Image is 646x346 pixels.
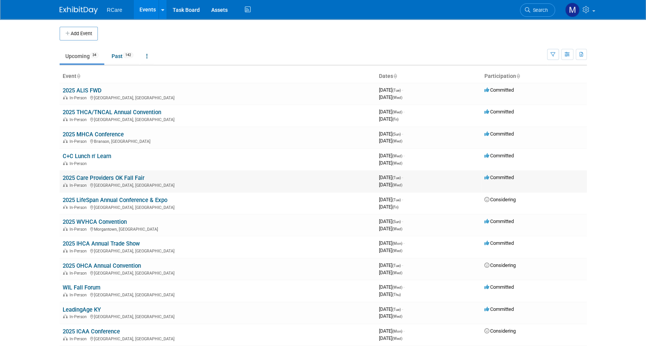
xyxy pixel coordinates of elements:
a: WIL Fall Forum [63,284,100,291]
div: [GEOGRAPHIC_DATA], [GEOGRAPHIC_DATA] [63,247,373,254]
div: [GEOGRAPHIC_DATA], [GEOGRAPHIC_DATA] [63,313,373,319]
img: In-Person Event [63,95,68,99]
span: [DATE] [379,175,403,180]
span: (Wed) [392,336,402,341]
span: In-Person [70,336,89,341]
span: In-Person [70,293,89,297]
span: [DATE] [379,182,402,188]
a: Sort by Participation Type [516,73,520,79]
span: - [402,175,403,180]
span: Committed [484,240,514,246]
img: In-Person Event [63,117,68,121]
span: In-Person [70,161,89,166]
div: [GEOGRAPHIC_DATA], [GEOGRAPHIC_DATA] [63,270,373,276]
img: In-Person Event [63,227,68,231]
span: - [402,87,403,93]
span: - [403,240,405,246]
div: [GEOGRAPHIC_DATA], [GEOGRAPHIC_DATA] [63,182,373,188]
span: [DATE] [379,109,405,115]
span: [DATE] [379,291,401,297]
a: Sort by Event Name [76,73,80,79]
span: (Sun) [392,220,401,224]
a: Sort by Start Date [393,73,397,79]
span: [DATE] [379,240,405,246]
span: Committed [484,109,514,115]
span: - [402,197,403,202]
span: [DATE] [379,153,405,158]
a: 2025 WVHCA Convention [63,218,127,225]
a: 2025 LifeSpan Annual Conference & Expo [63,197,167,204]
img: In-Person Event [63,205,68,209]
span: In-Person [70,183,89,188]
span: (Wed) [392,314,402,319]
span: [DATE] [379,204,398,210]
img: In-Person Event [63,161,68,165]
span: [DATE] [379,87,403,93]
span: (Wed) [392,249,402,253]
img: Mike Andolina [565,3,580,17]
span: 34 [90,52,99,58]
a: 2025 Care Providers OK Fall Fair [63,175,144,181]
span: Considering [484,328,516,334]
a: C+C Lunch n' Learn [63,153,111,160]
span: In-Person [70,227,89,232]
span: (Mon) [392,329,402,333]
span: Committed [484,153,514,158]
span: Considering [484,197,516,202]
span: (Wed) [392,95,402,100]
div: [GEOGRAPHIC_DATA], [GEOGRAPHIC_DATA] [63,335,373,341]
a: 2025 THCA/TNCAL Annual Convention [63,109,161,116]
span: (Mon) [392,241,402,246]
div: [GEOGRAPHIC_DATA], [GEOGRAPHIC_DATA] [63,116,373,122]
span: [DATE] [379,247,402,253]
span: [DATE] [379,262,403,268]
th: Dates [376,70,481,83]
a: LeadingAge KY [63,306,101,313]
div: [GEOGRAPHIC_DATA], [GEOGRAPHIC_DATA] [63,94,373,100]
span: - [402,306,403,312]
span: - [403,328,405,334]
span: [DATE] [379,138,402,144]
th: Event [60,70,376,83]
span: [DATE] [379,335,402,341]
span: (Thu) [392,293,401,297]
span: In-Person [70,139,89,144]
div: [GEOGRAPHIC_DATA], [GEOGRAPHIC_DATA] [63,291,373,297]
span: (Sun) [392,132,401,136]
span: In-Person [70,271,89,276]
img: In-Person Event [63,293,68,296]
img: In-Person Event [63,314,68,318]
div: Branson, [GEOGRAPHIC_DATA] [63,138,373,144]
span: (Wed) [392,110,402,114]
img: In-Person Event [63,271,68,275]
span: In-Person [70,205,89,210]
span: - [402,262,403,268]
span: RCare [107,7,122,13]
span: In-Person [70,117,89,122]
span: Committed [484,131,514,137]
a: 2025 MHCA Conference [63,131,124,138]
a: 2025 IHCA Annual Trade Show [63,240,140,247]
img: In-Person Event [63,336,68,340]
span: [DATE] [379,284,405,290]
img: In-Person Event [63,249,68,252]
span: (Wed) [392,183,402,187]
div: [GEOGRAPHIC_DATA], [GEOGRAPHIC_DATA] [63,204,373,210]
span: (Fri) [392,117,398,121]
th: Participation [481,70,587,83]
span: 142 [123,52,133,58]
a: 2025 OHCA Annual Convention [63,262,141,269]
div: Morgantown, [GEOGRAPHIC_DATA] [63,226,373,232]
span: In-Person [70,95,89,100]
span: [DATE] [379,197,403,202]
span: Committed [484,284,514,290]
span: - [402,131,403,137]
span: [DATE] [379,226,402,231]
span: Committed [484,175,514,180]
span: [DATE] [379,313,402,319]
span: (Wed) [392,161,402,165]
a: Upcoming34 [60,49,104,63]
img: In-Person Event [63,139,68,143]
span: (Wed) [392,227,402,231]
span: [DATE] [379,116,398,122]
